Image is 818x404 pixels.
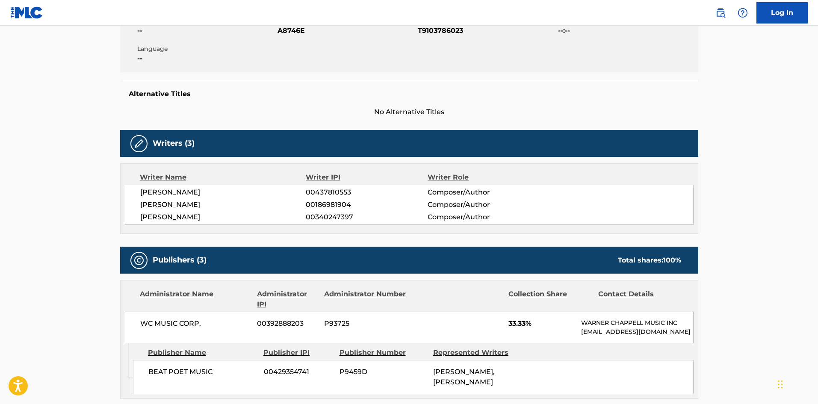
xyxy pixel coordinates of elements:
img: help [738,8,748,18]
h5: Publishers (3) [153,255,207,265]
span: P93725 [324,318,407,329]
span: [PERSON_NAME] [140,187,306,198]
img: Publishers [134,255,144,265]
div: Publisher IPI [263,348,333,358]
div: Writer Name [140,172,306,183]
a: Log In [756,2,808,24]
div: Publisher Number [340,348,427,358]
span: 00340247397 [306,212,427,222]
span: 00392888203 [257,318,318,329]
div: Administrator Number [324,289,407,310]
h5: Writers (3) [153,139,195,148]
div: Drag [778,372,783,397]
span: [PERSON_NAME] [140,200,306,210]
img: search [715,8,726,18]
iframe: Chat Widget [775,363,818,404]
div: Administrator IPI [257,289,318,310]
div: Total shares: [618,255,681,265]
span: -- [137,53,275,64]
div: Publisher Name [148,348,257,358]
p: WARNER CHAPPELL MUSIC INC [581,318,693,327]
span: Composer/Author [428,187,538,198]
span: Composer/Author [428,200,538,210]
span: [PERSON_NAME] [140,212,306,222]
span: 00437810553 [306,187,427,198]
span: T9103786023 [418,26,556,36]
span: A8746E [278,26,416,36]
span: P9459D [340,367,427,377]
span: WC MUSIC CORP. [140,318,251,329]
span: No Alternative Titles [120,107,698,117]
span: Composer/Author [428,212,538,222]
div: Represented Writers [433,348,520,358]
span: 00429354741 [264,367,333,377]
h5: Alternative Titles [129,90,690,98]
img: MLC Logo [10,6,43,19]
span: [PERSON_NAME], [PERSON_NAME] [433,368,495,386]
div: Help [734,4,751,21]
div: Writer IPI [306,172,428,183]
span: 100 % [663,256,681,264]
div: Administrator Name [140,289,251,310]
span: Language [137,44,275,53]
span: BEAT POET MUSIC [148,367,257,377]
a: Public Search [712,4,729,21]
span: 33.33% [508,318,575,329]
span: -- [137,26,275,36]
div: Collection Share [508,289,591,310]
img: Writers [134,139,144,149]
p: [EMAIL_ADDRESS][DOMAIN_NAME] [581,327,693,336]
span: --:-- [558,26,696,36]
span: 00186981904 [306,200,427,210]
div: Contact Details [598,289,681,310]
div: Writer Role [428,172,538,183]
